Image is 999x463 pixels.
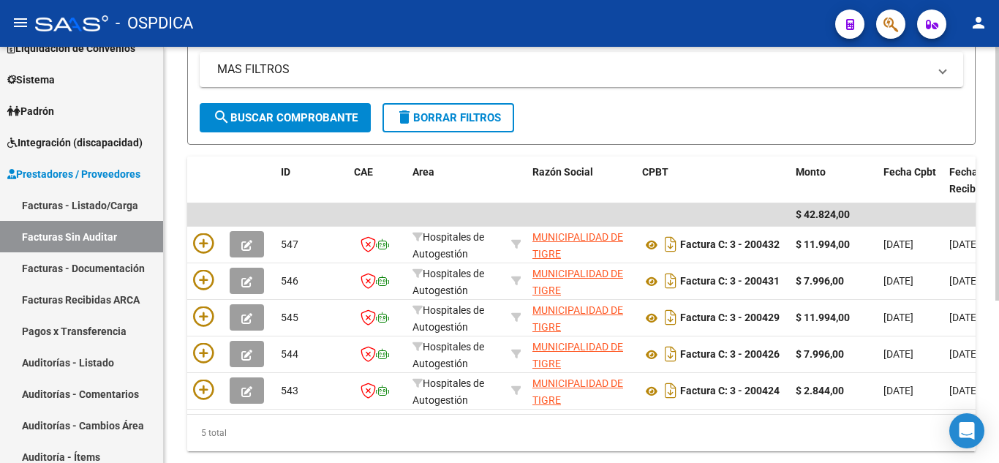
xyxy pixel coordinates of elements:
[281,275,298,287] span: 546
[949,275,979,287] span: [DATE]
[217,61,928,78] mat-panel-title: MAS FILTROS
[407,157,505,221] datatable-header-cell: Area
[796,312,850,323] strong: $ 11.994,00
[532,231,623,260] span: MUNICIPALIDAD DE TIGRE
[532,341,623,369] span: MUNICIPALIDAD DE TIGRE
[883,348,913,360] span: [DATE]
[532,229,630,260] div: 30999284899
[661,233,680,256] i: Descargar documento
[12,14,29,31] mat-icon: menu
[949,385,979,396] span: [DATE]
[949,348,979,360] span: [DATE]
[949,238,979,250] span: [DATE]
[200,52,963,87] mat-expansion-panel-header: MAS FILTROS
[532,166,593,178] span: Razón Social
[883,238,913,250] span: [DATE]
[412,341,484,369] span: Hospitales de Autogestión
[949,166,990,195] span: Fecha Recibido
[396,111,501,124] span: Borrar Filtros
[354,166,373,178] span: CAE
[680,312,780,324] strong: Factura C: 3 - 200429
[532,266,630,296] div: 30999284899
[532,375,630,406] div: 30999284899
[200,103,371,132] button: Buscar Comprobante
[883,385,913,396] span: [DATE]
[680,349,780,361] strong: Factura C: 3 - 200426
[348,157,407,221] datatable-header-cell: CAE
[532,304,623,333] span: MUNICIPALIDAD DE TIGRE
[970,14,987,31] mat-icon: person
[636,157,790,221] datatable-header-cell: CPBT
[661,269,680,293] i: Descargar documento
[281,312,298,323] span: 545
[281,238,298,250] span: 547
[412,231,484,260] span: Hospitales de Autogestión
[7,166,140,182] span: Prestadores / Proveedores
[532,268,623,296] span: MUNICIPALIDAD DE TIGRE
[281,166,290,178] span: ID
[661,306,680,329] i: Descargar documento
[878,157,943,221] datatable-header-cell: Fecha Cpbt
[396,108,413,126] mat-icon: delete
[796,166,826,178] span: Monto
[661,342,680,366] i: Descargar documento
[680,276,780,287] strong: Factura C: 3 - 200431
[412,166,434,178] span: Area
[949,312,979,323] span: [DATE]
[796,348,844,360] strong: $ 7.996,00
[116,7,193,39] span: - OSPDICA
[532,339,630,369] div: 30999284899
[7,72,55,88] span: Sistema
[7,135,143,151] span: Integración (discapacidad)
[680,385,780,397] strong: Factura C: 3 - 200424
[213,108,230,126] mat-icon: search
[7,40,135,56] span: Liquidación de Convenios
[796,208,850,220] span: $ 42.824,00
[680,239,780,251] strong: Factura C: 3 - 200432
[281,348,298,360] span: 544
[187,415,976,451] div: 5 total
[527,157,636,221] datatable-header-cell: Razón Social
[412,268,484,296] span: Hospitales de Autogestión
[796,385,844,396] strong: $ 2.844,00
[412,304,484,333] span: Hospitales de Autogestión
[213,111,358,124] span: Buscar Comprobante
[796,275,844,287] strong: $ 7.996,00
[790,157,878,221] datatable-header-cell: Monto
[532,302,630,333] div: 30999284899
[883,275,913,287] span: [DATE]
[382,103,514,132] button: Borrar Filtros
[949,413,984,448] div: Open Intercom Messenger
[661,379,680,402] i: Descargar documento
[883,166,936,178] span: Fecha Cpbt
[275,157,348,221] datatable-header-cell: ID
[7,103,54,119] span: Padrón
[281,385,298,396] span: 543
[642,166,668,178] span: CPBT
[796,238,850,250] strong: $ 11.994,00
[883,312,913,323] span: [DATE]
[532,377,623,406] span: MUNICIPALIDAD DE TIGRE
[412,377,484,406] span: Hospitales de Autogestión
